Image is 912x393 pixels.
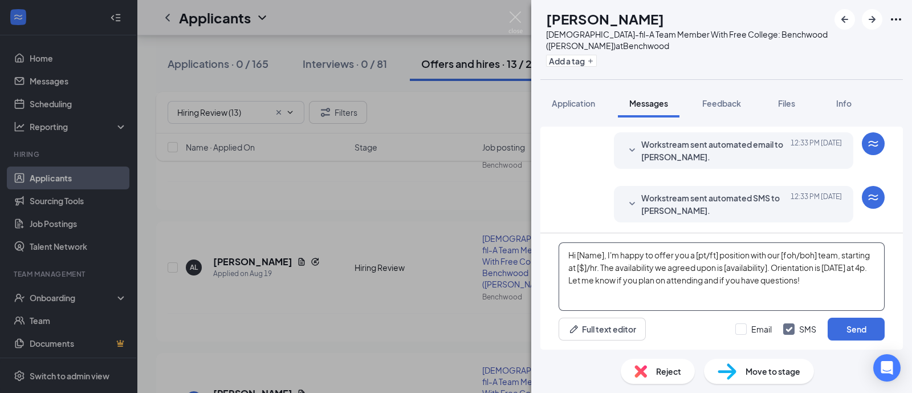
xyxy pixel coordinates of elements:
button: ArrowRight [862,9,882,30]
h1: [PERSON_NAME] [546,9,664,29]
span: Application [552,98,595,108]
button: ArrowLeftNew [834,9,855,30]
svg: ArrowLeftNew [838,13,852,26]
div: [DEMOGRAPHIC_DATA]-fil-A Team Member With Free College: Benchwood ([PERSON_NAME]) at Benchwood [546,29,829,51]
span: Info [836,98,852,108]
span: Reject [656,365,681,378]
svg: ArrowRight [865,13,879,26]
svg: WorkstreamLogo [866,137,880,151]
span: Workstream sent automated email to [PERSON_NAME]. [641,138,791,163]
svg: SmallChevronDown [625,144,639,157]
svg: WorkstreamLogo [866,191,880,204]
span: Feedback [702,98,741,108]
div: Open Intercom Messenger [873,354,901,382]
textarea: Hi [Name], I'm happy to offer you a [pt/ft] position with our [foh/boh] team, starting at [$]/hr.... [559,242,885,311]
svg: Plus [587,58,594,64]
svg: SmallChevronDown [625,197,639,211]
span: [DATE] 12:33 PM [791,192,842,217]
svg: Ellipses [889,13,903,26]
span: Move to stage [746,365,800,378]
button: PlusAdd a tag [546,55,597,67]
span: Files [778,98,795,108]
span: [DATE] 12:33 PM [791,138,842,163]
span: Messages [629,98,668,108]
span: Workstream sent automated SMS to [PERSON_NAME]. [641,192,791,217]
svg: Pen [568,323,580,335]
button: Send [828,318,885,341]
button: Full text editorPen [559,318,646,341]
